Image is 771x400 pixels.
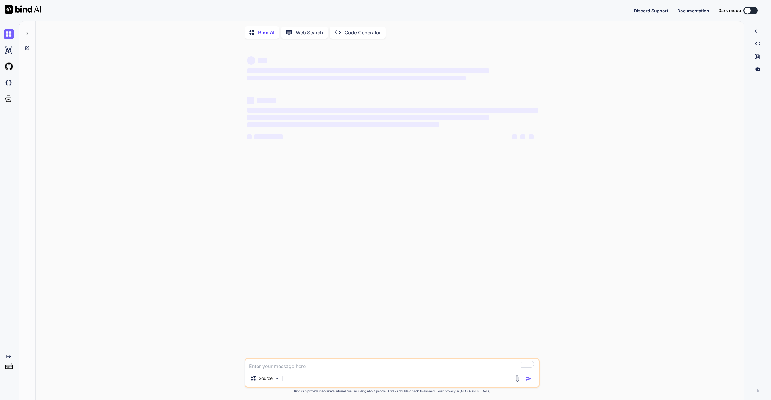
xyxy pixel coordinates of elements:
[247,108,538,113] span: ‌
[247,68,489,73] span: ‌
[677,8,709,13] span: Documentation
[4,78,14,88] img: darkCloudIdeIcon
[254,134,283,139] span: ‌
[512,134,517,139] span: ‌
[345,29,381,36] p: Code Generator
[514,375,521,382] img: attachment
[247,97,254,104] span: ‌
[718,8,741,14] span: Dark mode
[257,98,276,103] span: ‌
[4,45,14,55] img: ai-studio
[258,58,267,63] span: ‌
[634,8,668,13] span: Discord Support
[245,389,540,393] p: Bind can provide inaccurate information, including about people. Always double-check its answers....
[4,29,14,39] img: chat
[247,76,466,80] span: ‌
[526,376,532,382] img: icon
[258,29,274,36] p: Bind AI
[247,134,252,139] span: ‌
[245,359,539,370] textarea: To enrich screen reader interactions, please activate Accessibility in Grammarly extension settings
[4,61,14,72] img: githubLight
[634,8,668,14] button: Discord Support
[677,8,709,14] button: Documentation
[259,375,273,381] p: Source
[520,134,525,139] span: ‌
[247,115,489,120] span: ‌
[247,56,255,65] span: ‌
[274,376,279,381] img: Pick Models
[296,29,323,36] p: Web Search
[5,5,41,14] img: Bind AI
[529,134,534,139] span: ‌
[247,122,439,127] span: ‌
